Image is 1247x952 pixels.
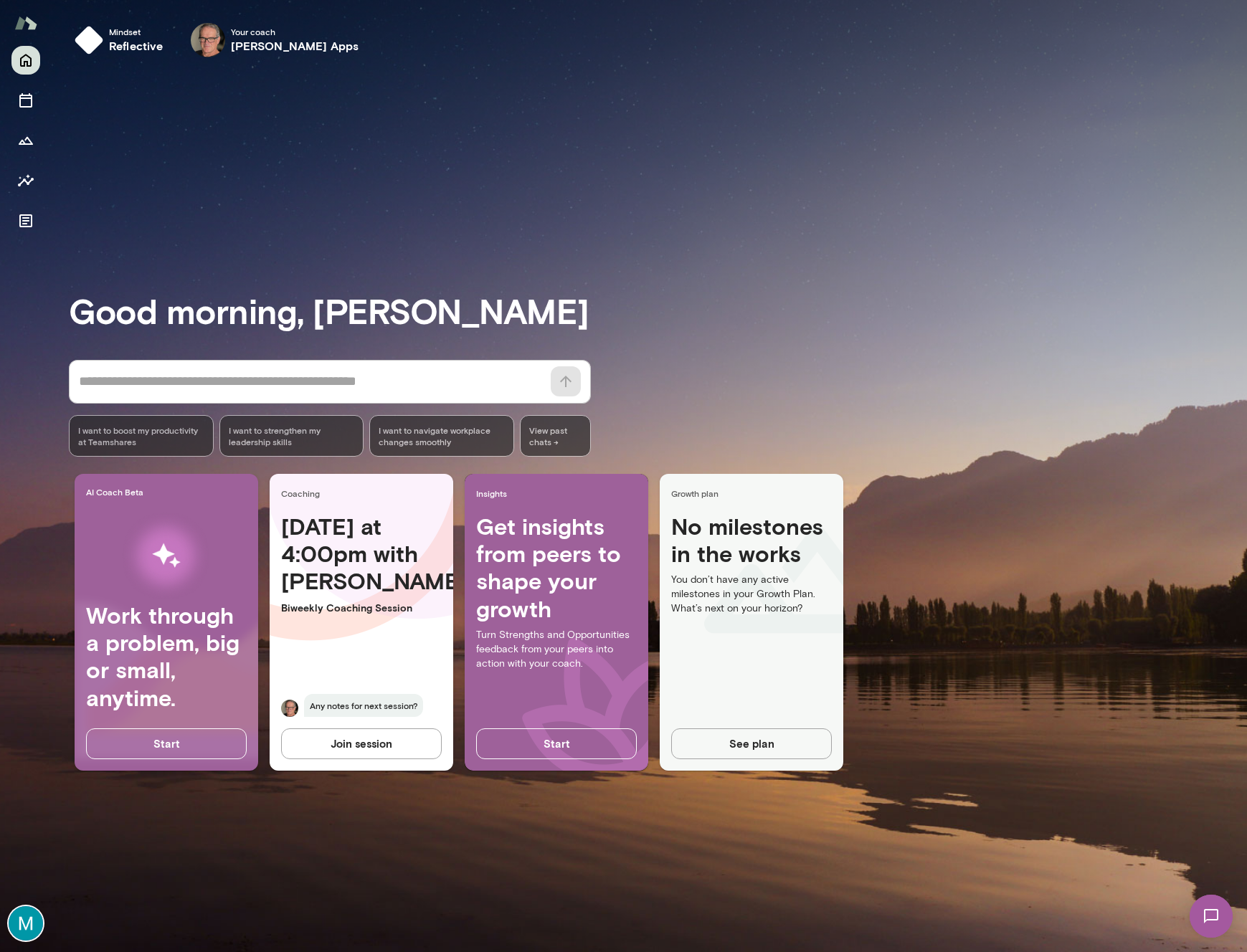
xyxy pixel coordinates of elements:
[379,424,505,447] span: I want to navigate workplace changes smoothly
[69,290,1247,330] h3: Good morning, [PERSON_NAME]
[476,628,637,671] p: Turn Strengths and Opportunities feedback from your peers into action with your coach.
[191,23,225,57] img: Geoff Apps
[78,424,204,447] span: I want to boost my productivity at Teamshares
[14,9,37,37] img: Mento
[231,26,359,37] span: Your coach
[86,486,252,498] span: AI Coach Beta
[369,415,514,457] div: I want to navigate workplace changes smoothly
[671,728,832,758] button: See plan
[671,487,838,499] span: Growth plan
[109,37,163,54] h6: reflective
[11,46,40,75] button: Home
[69,415,214,457] div: I want to boost my productivity at Teamshares
[103,510,230,601] img: AI Workflows
[9,906,43,941] img: Max Miller
[281,700,298,717] img: Geoff
[229,424,355,447] span: I want to strengthen my leadership skills
[69,17,175,63] button: Mindsetreflective
[476,487,643,499] span: Insights
[281,513,442,595] h4: [DATE] at 4:00pm with [PERSON_NAME]
[11,206,40,235] button: Documents
[86,601,247,712] h4: Work through a problem, big or small, anytime.
[11,166,40,195] button: Insights
[86,728,247,758] button: Start
[11,126,40,155] button: Growth Plan
[304,694,423,717] span: Any notes for next session?
[219,415,364,457] div: I want to strengthen my leadership skills
[231,37,359,54] h6: [PERSON_NAME] Apps
[671,513,832,573] h4: No milestones in the works
[476,513,637,623] h4: Get insights from peers to shape your growth
[520,415,591,457] span: View past chats ->
[75,26,103,54] img: mindset
[281,601,442,615] p: Biweekly Coaching Session
[281,728,442,758] button: Join session
[181,17,369,63] div: Geoff AppsYour coach[PERSON_NAME] Apps
[109,26,163,37] span: Mindset
[281,487,447,499] span: Coaching
[476,728,637,758] button: Start
[671,573,832,616] p: You don’t have any active milestones in your Growth Plan. What’s next on your horizon?
[11,86,40,115] button: Sessions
